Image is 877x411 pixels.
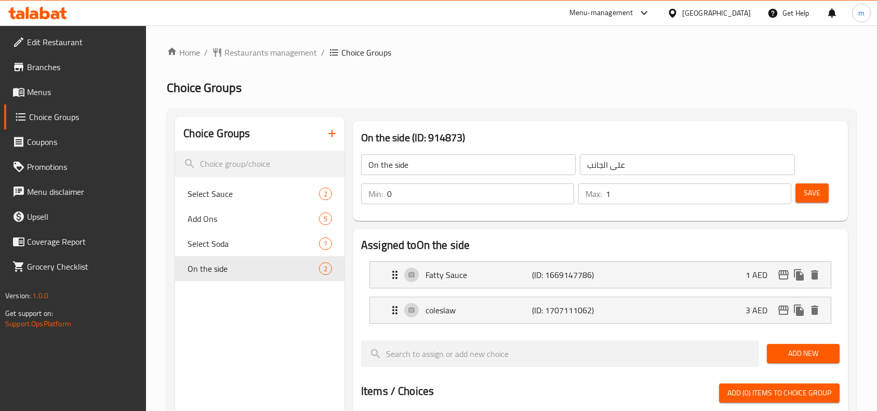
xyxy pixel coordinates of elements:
[746,269,776,281] p: 1 AED
[4,129,147,154] a: Coupons
[167,46,200,59] a: Home
[682,7,751,19] div: [GEOGRAPHIC_DATA]
[320,189,331,199] span: 2
[27,235,138,248] span: Coverage Report
[804,187,820,200] span: Save
[532,269,603,281] p: (ID: 1669147786)
[727,387,831,400] span: Add (0) items to choice group
[32,289,48,302] span: 1.0.0
[361,237,840,253] h2: Assigned to On the side
[319,262,332,275] div: Choices
[5,289,31,302] span: Version:
[795,183,829,203] button: Save
[27,61,138,73] span: Branches
[27,136,138,148] span: Coupons
[370,262,831,288] div: Expand
[188,213,319,225] span: Add Ons
[370,297,831,323] div: Expand
[4,204,147,229] a: Upsell
[175,231,344,256] div: Select Soda7
[426,269,532,281] p: Fatty Sauce
[586,188,602,200] p: Max:
[746,304,776,316] p: 3 AED
[776,302,791,318] button: edit
[532,304,603,316] p: (ID: 1707111062)
[361,257,840,293] li: Expand
[188,237,319,250] span: Select Soda
[27,185,138,198] span: Menu disclaimer
[27,36,138,48] span: Edit Restaurant
[175,256,344,281] div: On the side2
[4,55,147,79] a: Branches
[807,267,822,283] button: delete
[791,302,807,318] button: duplicate
[27,210,138,223] span: Upsell
[4,254,147,279] a: Grocery Checklist
[175,151,344,177] input: search
[167,76,242,99] span: Choice Groups
[791,267,807,283] button: duplicate
[4,179,147,204] a: Menu disclaimer
[4,229,147,254] a: Coverage Report
[5,317,71,330] a: Support.OpsPlatform
[188,262,319,275] span: On the side
[320,214,331,224] span: 5
[361,383,434,399] h2: Items / Choices
[204,46,208,59] li: /
[29,111,138,123] span: Choice Groups
[5,307,53,320] span: Get support on:
[426,304,532,316] p: coleslaw
[321,46,325,59] li: /
[27,86,138,98] span: Menus
[767,344,840,363] button: Add New
[719,383,840,403] button: Add (0) items to choice group
[4,30,147,55] a: Edit Restaurant
[807,302,822,318] button: delete
[776,267,791,283] button: edit
[175,206,344,231] div: Add Ons5
[224,46,317,59] span: Restaurants management
[212,46,317,59] a: Restaurants management
[361,340,759,367] input: search
[341,46,391,59] span: Choice Groups
[188,188,319,200] span: Select Sauce
[858,7,865,19] span: m
[320,239,331,249] span: 7
[368,188,383,200] p: Min:
[361,129,840,146] h3: On the side (ID: 914873)
[183,126,250,141] h2: Choice Groups
[569,7,633,19] div: Menu-management
[4,104,147,129] a: Choice Groups
[319,237,332,250] div: Choices
[361,293,840,328] li: Expand
[175,181,344,206] div: Select Sauce2
[27,161,138,173] span: Promotions
[775,347,831,360] span: Add New
[167,46,856,59] nav: breadcrumb
[320,264,331,274] span: 2
[27,260,138,273] span: Grocery Checklist
[4,79,147,104] a: Menus
[4,154,147,179] a: Promotions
